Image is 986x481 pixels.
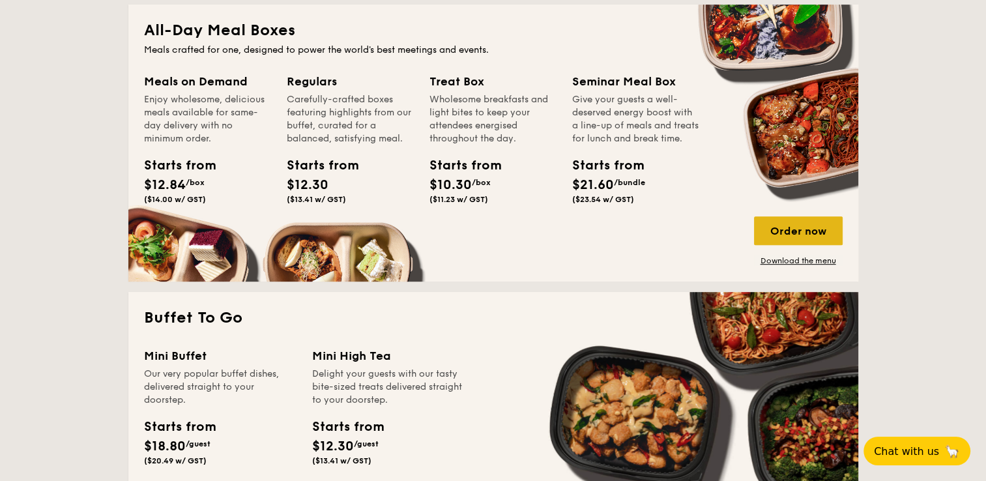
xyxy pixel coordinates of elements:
[144,368,297,407] div: Our very popular buffet dishes, delivered straight to your doorstep.
[944,444,960,459] span: 🦙
[144,177,186,193] span: $12.84
[572,195,634,204] span: ($23.54 w/ GST)
[144,347,297,365] div: Mini Buffet
[186,178,205,187] span: /box
[144,156,203,175] div: Starts from
[429,72,557,91] div: Treat Box
[287,177,328,193] span: $12.30
[572,72,699,91] div: Seminar Meal Box
[287,156,345,175] div: Starts from
[312,347,465,365] div: Mini High Tea
[144,417,215,437] div: Starts from
[572,93,699,145] div: Give your guests a well-deserved energy boost with a line-up of meals and treats for lunch and br...
[863,437,970,465] button: Chat with us🦙
[312,368,465,407] div: Delight your guests with our tasty bite-sized treats delivered straight to your doorstep.
[429,156,488,175] div: Starts from
[429,177,472,193] span: $10.30
[754,216,843,245] div: Order now
[874,445,939,458] span: Chat with us
[144,456,207,465] span: ($20.49 w/ GST)
[429,195,488,204] span: ($11.23 w/ GST)
[144,195,206,204] span: ($14.00 w/ GST)
[354,439,379,448] span: /guest
[572,177,614,193] span: $21.60
[144,44,843,57] div: Meals crafted for one, designed to power the world's best meetings and events.
[144,72,271,91] div: Meals on Demand
[287,93,414,145] div: Carefully-crafted boxes featuring highlights from our buffet, curated for a balanced, satisfying ...
[429,93,557,145] div: Wholesome breakfasts and light bites to keep your attendees energised throughout the day.
[312,439,354,454] span: $12.30
[312,456,371,465] span: ($13.41 w/ GST)
[312,417,383,437] div: Starts from
[144,20,843,41] h2: All-Day Meal Boxes
[614,178,645,187] span: /bundle
[754,255,843,266] a: Download the menu
[144,308,843,328] h2: Buffet To Go
[186,439,210,448] span: /guest
[287,72,414,91] div: Regulars
[144,93,271,145] div: Enjoy wholesome, delicious meals available for same-day delivery with no minimum order.
[572,156,631,175] div: Starts from
[144,439,186,454] span: $18.80
[287,195,346,204] span: ($13.41 w/ GST)
[472,178,491,187] span: /box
